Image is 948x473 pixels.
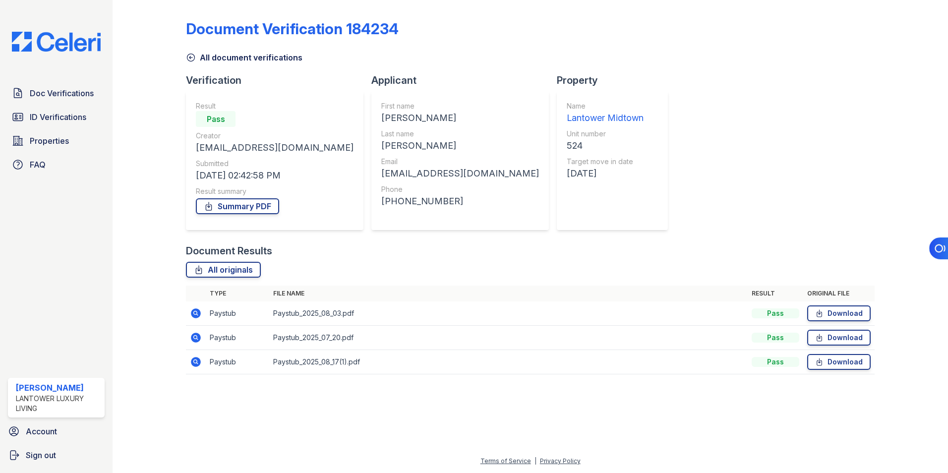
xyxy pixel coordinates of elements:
[807,354,871,370] a: Download
[752,333,799,343] div: Pass
[269,326,748,350] td: Paystub_2025_07_20.pdf
[381,129,539,139] div: Last name
[381,111,539,125] div: [PERSON_NAME]
[480,457,531,465] a: Terms of Service
[30,159,46,171] span: FAQ
[196,101,354,111] div: Result
[196,186,354,196] div: Result summary
[30,135,69,147] span: Properties
[567,157,644,167] div: Target move in date
[186,244,272,258] div: Document Results
[371,73,557,87] div: Applicant
[26,425,57,437] span: Account
[269,301,748,326] td: Paystub_2025_08_03.pdf
[269,286,748,301] th: File name
[381,167,539,180] div: [EMAIL_ADDRESS][DOMAIN_NAME]
[196,131,354,141] div: Creator
[196,111,236,127] div: Pass
[16,382,101,394] div: [PERSON_NAME]
[381,101,539,111] div: First name
[567,111,644,125] div: Lantower Midtown
[803,286,875,301] th: Original file
[807,305,871,321] a: Download
[186,20,399,38] div: Document Verification 184234
[567,139,644,153] div: 524
[8,131,105,151] a: Properties
[206,286,269,301] th: Type
[381,194,539,208] div: [PHONE_NUMBER]
[206,326,269,350] td: Paystub
[16,394,101,414] div: Lantower Luxury Living
[8,107,105,127] a: ID Verifications
[540,457,581,465] a: Privacy Policy
[4,32,109,52] img: CE_Logo_Blue-a8612792a0a2168367f1c8372b55b34899dd931a85d93a1a3d3e32e68fde9ad4.png
[186,73,371,87] div: Verification
[4,445,109,465] a: Sign out
[8,155,105,175] a: FAQ
[30,111,86,123] span: ID Verifications
[567,167,644,180] div: [DATE]
[206,301,269,326] td: Paystub
[381,184,539,194] div: Phone
[269,350,748,374] td: Paystub_2025_08_17(1).pdf
[186,262,261,278] a: All originals
[4,421,109,441] a: Account
[196,159,354,169] div: Submitted
[196,169,354,182] div: [DATE] 02:42:58 PM
[196,141,354,155] div: [EMAIL_ADDRESS][DOMAIN_NAME]
[186,52,302,63] a: All document verifications
[567,101,644,125] a: Name Lantower Midtown
[381,139,539,153] div: [PERSON_NAME]
[567,129,644,139] div: Unit number
[557,73,676,87] div: Property
[8,83,105,103] a: Doc Verifications
[752,357,799,367] div: Pass
[26,449,56,461] span: Sign out
[381,157,539,167] div: Email
[807,330,871,346] a: Download
[534,457,536,465] div: |
[748,286,803,301] th: Result
[30,87,94,99] span: Doc Verifications
[206,350,269,374] td: Paystub
[752,308,799,318] div: Pass
[567,101,644,111] div: Name
[196,198,279,214] a: Summary PDF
